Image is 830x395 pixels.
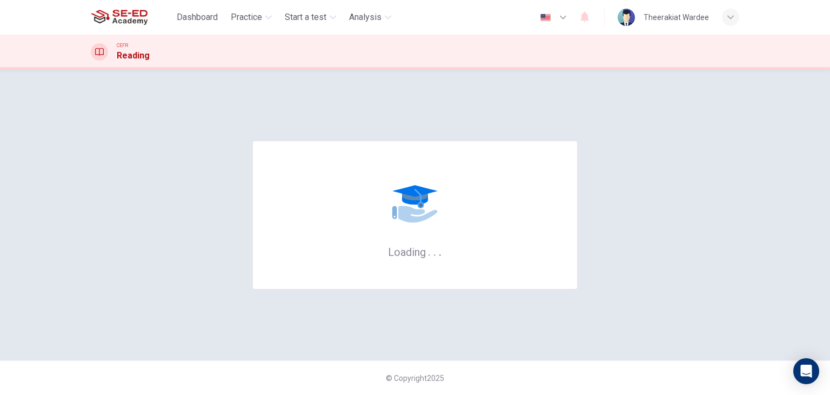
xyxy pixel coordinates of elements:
[280,8,340,27] button: Start a test
[644,11,709,24] div: Theerakiat Wardee
[438,242,442,260] h6: .
[386,374,444,383] span: © Copyright 2025
[793,358,819,384] div: Open Intercom Messenger
[285,11,326,24] span: Start a test
[117,42,128,49] span: CEFR
[618,9,635,26] img: Profile picture
[539,14,552,22] img: en
[91,6,148,28] img: SE-ED Academy logo
[345,8,396,27] button: Analysis
[226,8,276,27] button: Practice
[349,11,381,24] span: Analysis
[91,6,172,28] a: SE-ED Academy logo
[177,11,218,24] span: Dashboard
[172,8,222,27] button: Dashboard
[388,245,442,259] h6: Loading
[117,49,150,62] h1: Reading
[433,242,437,260] h6: .
[427,242,431,260] h6: .
[231,11,262,24] span: Practice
